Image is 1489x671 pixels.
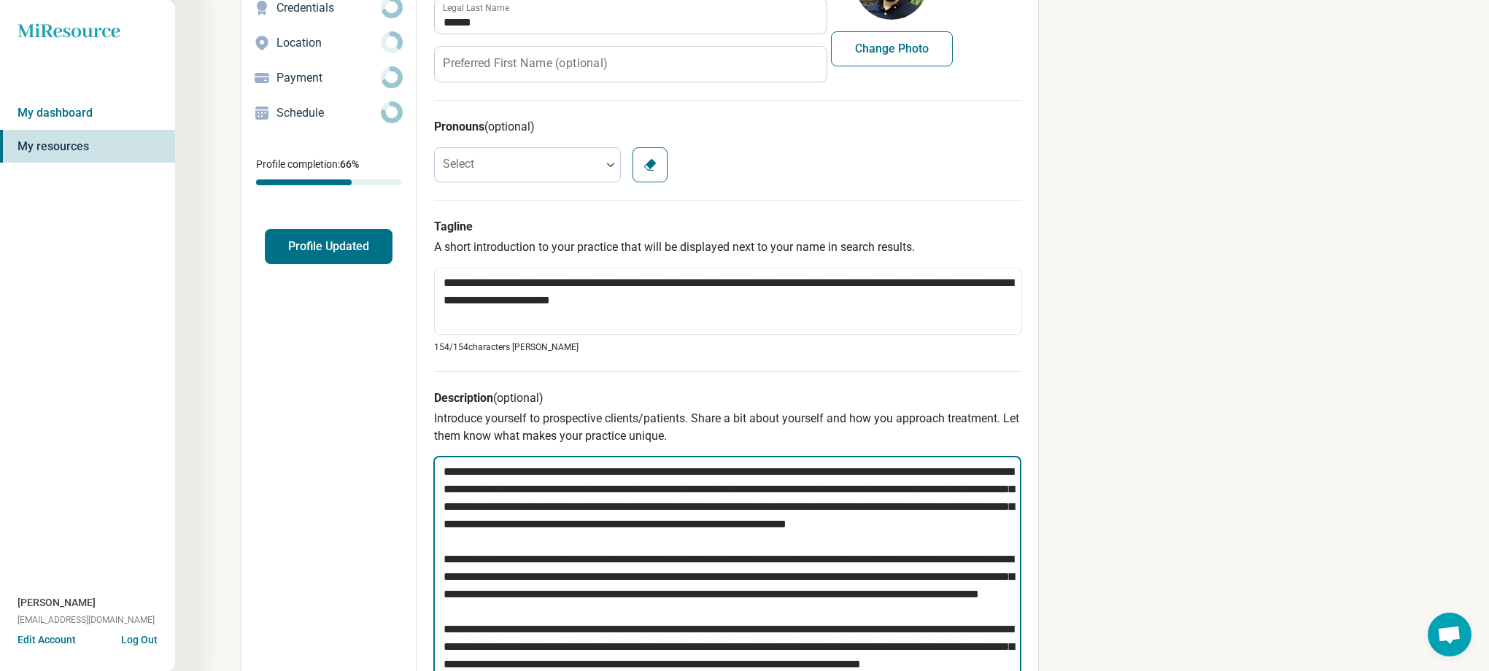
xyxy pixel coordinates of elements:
[443,58,607,69] label: Preferred First Name (optional)
[276,69,381,87] p: Payment
[18,595,96,610] span: [PERSON_NAME]
[340,158,359,170] span: 66 %
[443,4,509,12] label: Legal Last Name
[241,61,416,96] a: Payment
[276,34,381,52] p: Location
[121,632,158,644] button: Log Out
[484,120,535,133] span: (optional)
[241,26,416,61] a: Location
[493,391,544,405] span: (optional)
[256,179,401,185] div: Profile completion
[434,118,1022,136] h3: Pronouns
[434,218,1022,236] h3: Tagline
[434,238,1022,256] p: A short introduction to your practice that will be displayed next to your name in search results.
[434,389,1022,407] h3: Description
[434,341,1022,354] p: 154/ 154 characters [PERSON_NAME]
[241,148,416,194] div: Profile completion:
[18,613,155,627] span: [EMAIL_ADDRESS][DOMAIN_NAME]
[434,410,1022,445] p: Introduce yourself to prospective clients/patients. Share a bit about yourself and how you approa...
[1428,613,1471,656] a: Open chat
[443,157,474,171] label: Select
[241,96,416,131] a: Schedule
[265,229,392,264] button: Profile Updated
[831,31,953,66] button: Change Photo
[276,104,381,122] p: Schedule
[18,632,76,648] button: Edit Account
